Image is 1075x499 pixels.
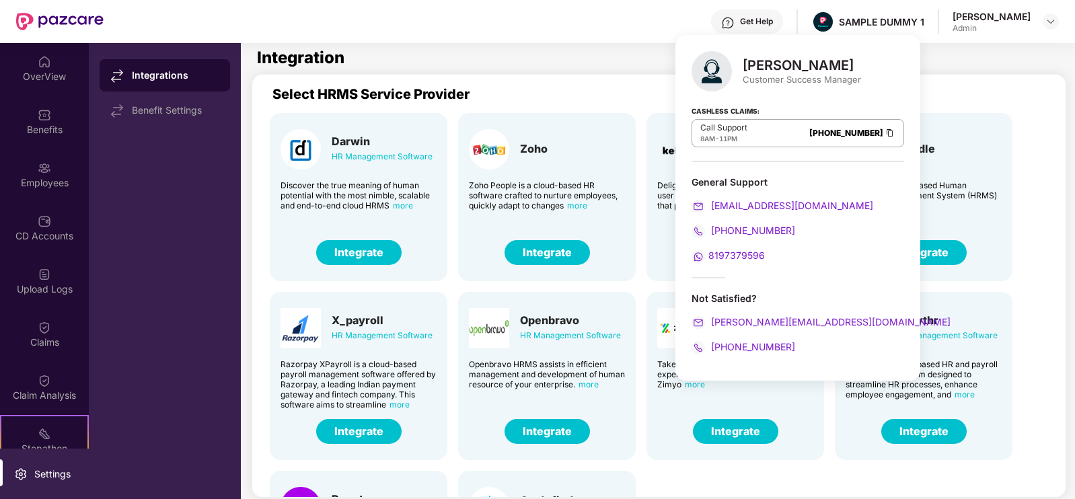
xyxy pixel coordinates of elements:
div: Customer Success Manager [743,73,861,85]
h1: Integration [257,50,344,66]
button: Integrate [505,419,590,444]
a: [PHONE_NUMBER] [692,225,795,236]
div: Greythr is a cloud-based HR and payroll management system designed to streamline HR processes, en... [846,359,1002,399]
a: 8197379596 [692,249,765,261]
img: Card Logo [281,129,321,169]
span: [PERSON_NAME][EMAIL_ADDRESS][DOMAIN_NAME] [708,316,951,328]
img: svg+xml;base64,PHN2ZyBpZD0iRHJvcGRvd24tMzJ4MzIiIHhtbG5zPSJodHRwOi8vd3d3LnczLm9yZy8yMDAwL3N2ZyIgd2... [1045,16,1056,27]
div: Openbravo HRMS assists in efficient management and development of human resource of your enterprise. [469,359,625,389]
span: more [390,399,410,410]
button: Integrate [693,419,778,444]
span: 8197379596 [708,249,765,261]
div: Delight your employees with an innate user experience through Keka HRMS that piques their curiosity [657,180,813,210]
div: Greythr [897,313,998,327]
img: svg+xml;base64,PHN2ZyBpZD0iQ0RfQWNjb3VudHMiIGRhdGEtbmFtZT0iQ0QgQWNjb3VudHMiIHhtbG5zPSJodHRwOi8vd3... [38,215,51,228]
button: Integrate [881,419,967,444]
span: 8AM [700,135,715,143]
a: [PERSON_NAME][EMAIL_ADDRESS][DOMAIN_NAME] [692,316,951,328]
span: more [567,200,587,210]
span: more [685,379,705,389]
div: Stepathon [1,442,87,455]
div: Get Help [740,16,773,27]
img: svg+xml;base64,PHN2ZyB4bWxucz0iaHR0cDovL3d3dy53My5vcmcvMjAwMC9zdmciIHdpZHRoPSIyMCIgaGVpZ2h0PSIyMC... [692,225,705,238]
a: [EMAIL_ADDRESS][DOMAIN_NAME] [692,200,873,211]
img: svg+xml;base64,PHN2ZyB4bWxucz0iaHR0cDovL3d3dy53My5vcmcvMjAwMC9zdmciIHdpZHRoPSIyMCIgaGVpZ2h0PSIyMC... [692,200,705,213]
img: Pazcare_Alternative_logo-01-01.png [813,12,833,32]
img: Card Logo [657,129,698,169]
img: Card Logo [469,129,509,169]
div: SAMPLE DUMMY 1 [839,15,924,28]
div: - [700,133,747,144]
img: svg+xml;base64,PHN2ZyBpZD0iQ2xhaW0iIHhtbG5zPSJodHRwOi8vd3d3LnczLm9yZy8yMDAwL3N2ZyIgd2lkdGg9IjIwIi... [38,374,51,387]
span: [PHONE_NUMBER] [708,341,795,352]
div: Not Satisfied? [692,292,904,305]
strong: Cashless Claims: [692,103,759,118]
div: HR Management Software [332,149,433,164]
img: New Pazcare Logo [16,13,104,30]
img: svg+xml;base64,PHN2ZyBpZD0iQ2xhaW0iIHhtbG5zPSJodHRwOi8vd3d3LnczLm9yZy8yMDAwL3N2ZyIgd2lkdGg9IjIwIi... [38,321,51,334]
img: svg+xml;base64,PHN2ZyBpZD0iU2V0dGluZy0yMHgyMCIgeG1sbnM9Imh0dHA6Ly93d3cudzMub3JnLzIwMDAvc3ZnIiB3aW... [14,467,28,481]
img: svg+xml;base64,PHN2ZyB4bWxucz0iaHR0cDovL3d3dy53My5vcmcvMjAwMC9zdmciIHdpZHRoPSIyMCIgaGVpZ2h0PSIyMC... [692,341,705,354]
img: svg+xml;base64,PHN2ZyBpZD0iQmVuZWZpdHMiIHhtbG5zPSJodHRwOi8vd3d3LnczLm9yZy8yMDAwL3N2ZyIgd2lkdGg9Ij... [38,108,51,122]
button: Integrate [316,419,402,444]
button: Integrate [316,240,402,265]
span: 11PM [719,135,737,143]
div: Benefit Settings [132,105,219,116]
span: more [393,200,413,210]
img: Card Logo [657,308,698,348]
div: Admin [953,23,1031,34]
img: Clipboard Icon [885,127,895,139]
div: [PERSON_NAME] [953,10,1031,23]
a: [PHONE_NUMBER] [692,341,795,352]
div: Razorpay XPayroll is a cloud-based payroll management software offered by Razorpay, a leading Ind... [281,359,437,410]
img: svg+xml;base64,PHN2ZyBpZD0iSG9tZSIgeG1sbnM9Imh0dHA6Ly93d3cudzMub3JnLzIwMDAvc3ZnIiB3aWR0aD0iMjAiIG... [38,55,51,69]
span: [PHONE_NUMBER] [708,225,795,236]
div: Qandle is a cloud-based Human Resource Management System (HRMS) that provides [846,180,1002,210]
div: Settings [30,467,75,481]
span: more [579,379,599,389]
div: Not Satisfied? [692,292,904,354]
div: [PERSON_NAME] [743,57,861,73]
div: Zoho People is a cloud-based HR software crafted to nurture employees, quickly adapt to changes [469,180,625,210]
img: Card Logo [281,308,321,348]
div: General Support [692,176,904,264]
div: General Support [692,176,904,188]
div: Openbravo [520,313,621,327]
img: svg+xml;base64,PHN2ZyB4bWxucz0iaHR0cDovL3d3dy53My5vcmcvMjAwMC9zdmciIHdpZHRoPSIyMCIgaGVpZ2h0PSIyMC... [692,250,705,264]
div: Zoho [520,142,548,155]
div: Darwin [332,135,433,148]
button: Integrate [881,240,967,265]
div: HR Management Software [520,328,621,343]
a: [PHONE_NUMBER] [809,128,883,138]
img: svg+xml;base64,PHN2ZyB4bWxucz0iaHR0cDovL3d3dy53My5vcmcvMjAwMC9zdmciIHdpZHRoPSIyMCIgaGVpZ2h0PSIyMC... [692,316,705,330]
img: Card Logo [469,308,509,348]
span: more [955,389,975,399]
div: X_payroll [332,313,433,327]
div: Integrations [132,69,219,82]
img: svg+xml;base64,PHN2ZyB4bWxucz0iaHR0cDovL3d3dy53My5vcmcvMjAwMC9zdmciIHdpZHRoPSIxNy44MzIiIGhlaWdodD... [110,69,124,83]
img: svg+xml;base64,PHN2ZyB4bWxucz0iaHR0cDovL3d3dy53My5vcmcvMjAwMC9zdmciIHdpZHRoPSIxNy44MzIiIGhlaWdodD... [110,104,124,118]
div: HR Management Software [332,328,433,343]
img: svg+xml;base64,PHN2ZyB4bWxucz0iaHR0cDovL3d3dy53My5vcmcvMjAwMC9zdmciIHhtbG5zOnhsaW5rPSJodHRwOi8vd3... [692,51,732,91]
div: HR Management Software [897,328,998,343]
img: svg+xml;base64,PHN2ZyB4bWxucz0iaHR0cDovL3d3dy53My5vcmcvMjAwMC9zdmciIHdpZHRoPSIyMSIgaGVpZ2h0PSIyMC... [38,427,51,440]
div: Take control of your HR operations & experience the difference with Zimyo [657,359,813,389]
img: svg+xml;base64,PHN2ZyBpZD0iSGVscC0zMngzMiIgeG1sbnM9Imh0dHA6Ly93d3cudzMub3JnLzIwMDAvc3ZnIiB3aWR0aD... [721,16,735,30]
p: Call Support [700,122,747,133]
img: svg+xml;base64,PHN2ZyBpZD0iVXBsb2FkX0xvZ3MiIGRhdGEtbmFtZT0iVXBsb2FkIExvZ3MiIHhtbG5zPSJodHRwOi8vd3... [38,268,51,281]
span: [EMAIL_ADDRESS][DOMAIN_NAME] [708,200,873,211]
div: Discover the true meaning of human potential with the most nimble, scalable and end-to-end cloud ... [281,180,437,210]
button: Integrate [505,240,590,265]
img: svg+xml;base64,PHN2ZyBpZD0iRW1wbG95ZWVzIiB4bWxucz0iaHR0cDovL3d3dy53My5vcmcvMjAwMC9zdmciIHdpZHRoPS... [38,161,51,175]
